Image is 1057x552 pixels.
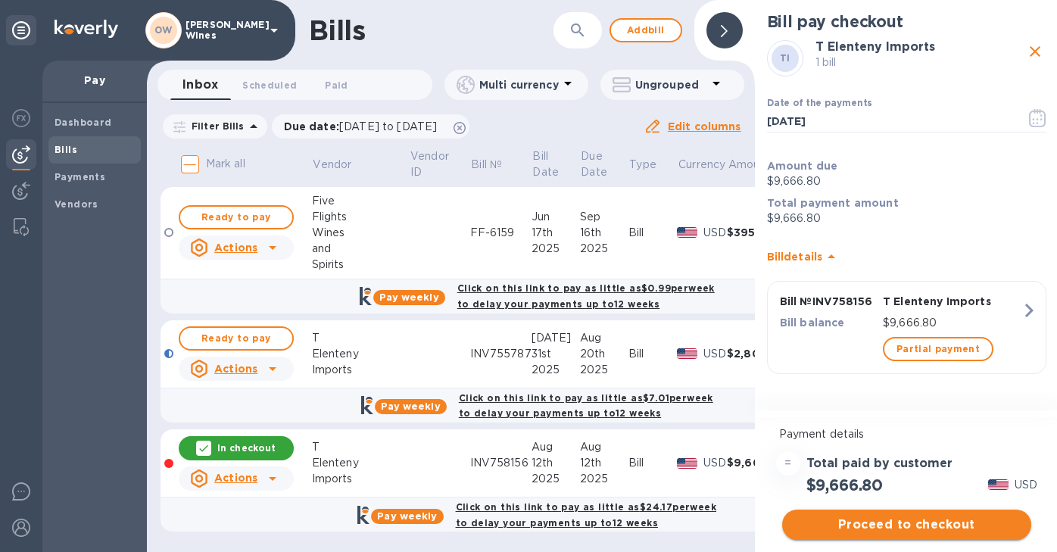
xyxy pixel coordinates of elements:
[815,55,1024,70] p: 1 bill
[1015,477,1037,493] p: USD
[312,346,410,362] div: Elenteny
[678,157,725,173] p: Currency
[186,20,261,41] p: [PERSON_NAME] Wines
[580,225,628,241] div: 16th
[339,120,437,133] span: [DATE] to [DATE]
[677,348,697,359] img: USD
[470,346,532,362] div: INV755787
[242,77,297,93] span: Scheduled
[214,472,257,484] u: Actions
[629,157,656,173] p: Type
[532,209,580,225] div: Jun
[883,294,1021,309] p: T Elenteny Imports
[470,225,532,241] div: FF-6159
[782,510,1031,540] button: Proceed to checkout
[55,20,118,38] img: Logo
[780,294,877,309] p: Bill № INV758156
[580,241,628,257] div: 2025
[677,458,697,469] img: USD
[532,362,580,378] div: 2025
[703,225,727,241] p: USD
[154,24,173,36] b: OW
[312,209,410,225] div: Flights
[767,232,1046,281] div: Billdetails
[459,392,713,419] b: Click on this link to pay as little as $7.01 per week to delay your payments up to 12 weeks
[284,119,445,134] p: Due date :
[728,157,771,173] p: Amount
[272,114,470,139] div: Due date:[DATE] to [DATE]
[580,330,628,346] div: Aug
[206,156,245,172] p: Mark all
[186,120,245,133] p: Filter Bills
[628,455,678,471] div: Bill
[635,77,707,92] p: Ungrouped
[610,18,682,42] button: Addbill
[767,160,838,172] b: Amount due
[55,171,105,182] b: Payments
[312,193,410,209] div: Five
[214,242,257,254] u: Actions
[532,148,559,180] p: Bill Date
[767,197,899,209] b: Total payment amount
[55,73,135,88] p: Pay
[580,209,628,225] div: Sep
[767,251,822,263] b: Bill details
[12,109,30,127] img: Foreign exchange
[767,99,871,108] label: Date of the payments
[580,362,628,378] div: 2025
[988,479,1009,490] img: USD
[325,77,348,93] span: Paid
[668,120,741,133] u: Edit columns
[55,144,77,155] b: Bills
[379,292,439,303] b: Pay weekly
[309,14,365,46] h1: Bills
[580,471,628,487] div: 2025
[312,225,410,241] div: Wines
[312,330,410,346] div: T
[532,330,580,346] div: [DATE]
[192,329,280,348] span: Ready to pay
[883,315,1021,331] p: $9,666.80
[580,439,628,455] div: Aug
[779,426,1034,442] p: Payment details
[532,148,578,180] span: Bill Date
[628,225,678,241] div: Bill
[780,52,790,64] b: TI
[313,157,351,173] p: Vendor
[767,173,1046,189] p: $9,666.80
[192,208,280,226] span: Ready to pay
[479,77,559,92] p: Multi currency
[623,21,669,39] span: Add bill
[703,346,727,362] p: USD
[806,476,883,494] h2: $9,666.80
[780,315,877,330] p: Bill balance
[471,157,502,173] p: Bill №
[896,340,980,358] span: Partial payment
[457,282,715,310] b: Click on this link to pay as little as $0.99 per week to delay your payments up to 12 weeks
[767,281,1046,374] button: Bill №INV758156T Elenteny ImportsBill balance$9,666.80Partial payment
[727,225,791,240] div: $395.64
[767,12,1046,31] h2: Bill pay checkout
[312,439,410,455] div: T
[312,241,410,257] div: and
[179,205,294,229] button: Ready to pay
[55,117,112,128] b: Dashboard
[794,516,1019,534] span: Proceed to checkout
[677,227,697,238] img: USD
[410,148,469,180] span: Vendor ID
[470,455,532,471] div: INV758156
[214,363,257,375] u: Actions
[815,39,935,54] b: T Elenteny Imports
[727,455,791,470] div: $9,666.80
[381,401,441,412] b: Pay weekly
[313,157,371,173] span: Vendor
[471,157,522,173] span: Bill №
[532,471,580,487] div: 2025
[532,455,580,471] div: 12th
[532,225,580,241] div: 17th
[532,346,580,362] div: 31st
[580,455,628,471] div: 12th
[182,74,218,95] span: Inbox
[703,455,727,471] p: USD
